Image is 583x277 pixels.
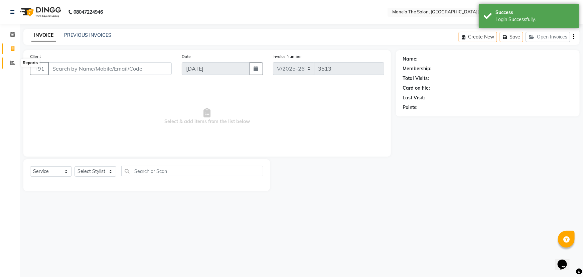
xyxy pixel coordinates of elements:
[403,104,418,111] div: Points:
[30,62,49,75] button: +91
[31,29,56,41] a: INVOICE
[17,3,63,21] img: logo
[403,75,429,82] div: Total Visits:
[74,3,103,21] b: 08047224946
[403,56,418,63] div: Name:
[21,59,39,67] div: Reports
[459,32,497,42] button: Create New
[30,83,384,150] span: Select & add items from the list below
[64,32,111,38] a: PREVIOUS INVOICES
[495,16,574,23] div: Login Successfully.
[403,85,430,92] div: Card on file:
[495,9,574,16] div: Success
[500,32,523,42] button: Save
[526,32,570,42] button: Open Invoices
[48,62,172,75] input: Search by Name/Mobile/Email/Code
[273,54,302,60] label: Invoice Number
[121,166,263,176] input: Search or Scan
[182,54,191,60] label: Date
[30,54,41,60] label: Client
[403,65,432,72] div: Membership:
[403,94,425,101] div: Last Visit:
[555,250,576,270] iframe: chat widget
